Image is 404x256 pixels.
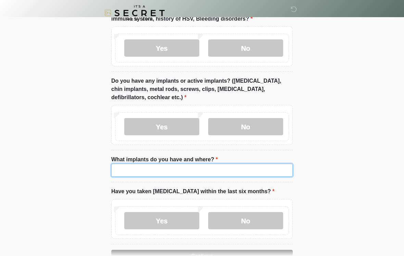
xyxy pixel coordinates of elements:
[208,39,283,57] label: No
[208,212,283,229] label: No
[111,77,293,102] label: Do you have any implants or active implants? ([MEDICAL_DATA], chin implants, metal rods, screws, ...
[104,5,165,21] img: It's A Secret Med Spa Logo
[111,155,218,164] label: What implants do you have and where?
[111,187,275,196] label: Have you taken [MEDICAL_DATA] within the last six months?
[124,39,199,57] label: Yes
[124,118,199,135] label: Yes
[208,118,283,135] label: No
[124,212,199,229] label: Yes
